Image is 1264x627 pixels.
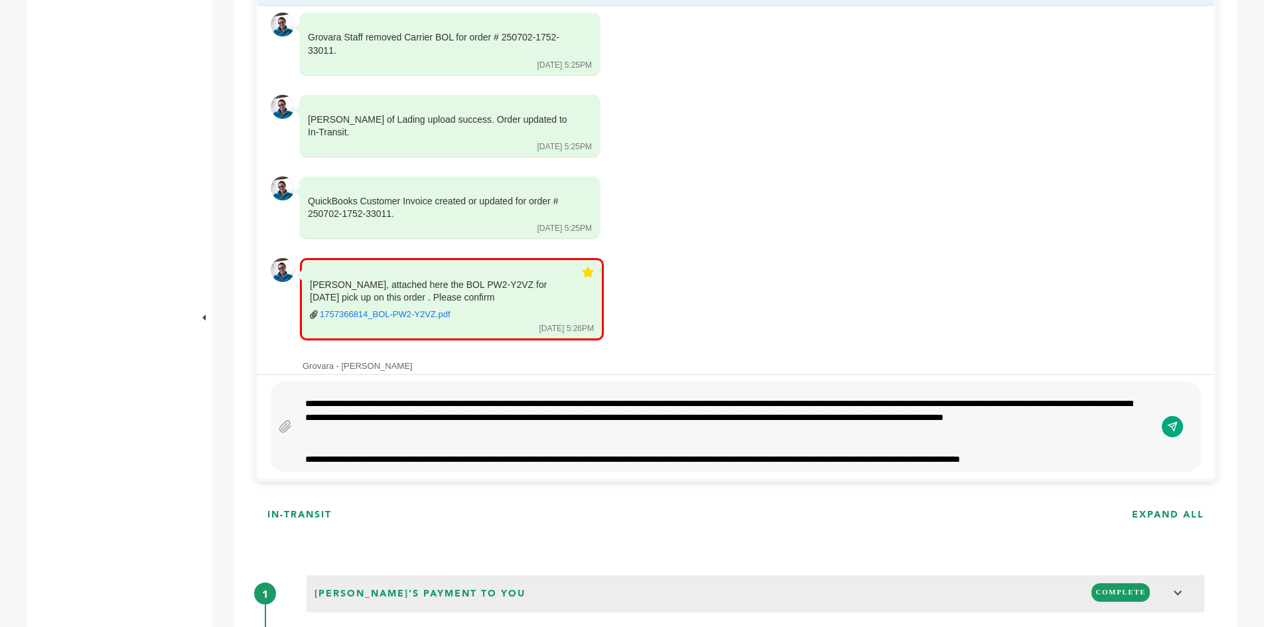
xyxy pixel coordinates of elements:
[537,141,592,153] div: [DATE] 5:25PM
[308,113,573,139] div: [PERSON_NAME] of Lading upload success. Order updated to In-Transit.
[539,323,594,334] div: [DATE] 5:26PM
[310,279,575,321] div: [PERSON_NAME], attached here the BOL PW2-Y2VZ for [DATE] pick up on this order . Please confirm
[303,360,1201,372] div: Grovara - [PERSON_NAME]
[311,583,529,604] span: [PERSON_NAME]'s Payment to You
[308,195,573,221] div: QuickBooks Customer Invoice created or updated for order # 250702-1752-33011.
[1132,508,1204,522] h3: EXPAND ALL
[320,309,451,320] a: 1757366814_BOL-PW2-Y2VZ.pdf
[537,223,592,234] div: [DATE] 5:25PM
[537,60,592,71] div: [DATE] 5:25PM
[267,508,332,522] h3: IN-TRANSIT
[1091,583,1150,601] span: COMPLETE
[308,31,573,57] div: Grovara Staff removed Carrier BOL for order # 250702-1752-33011.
